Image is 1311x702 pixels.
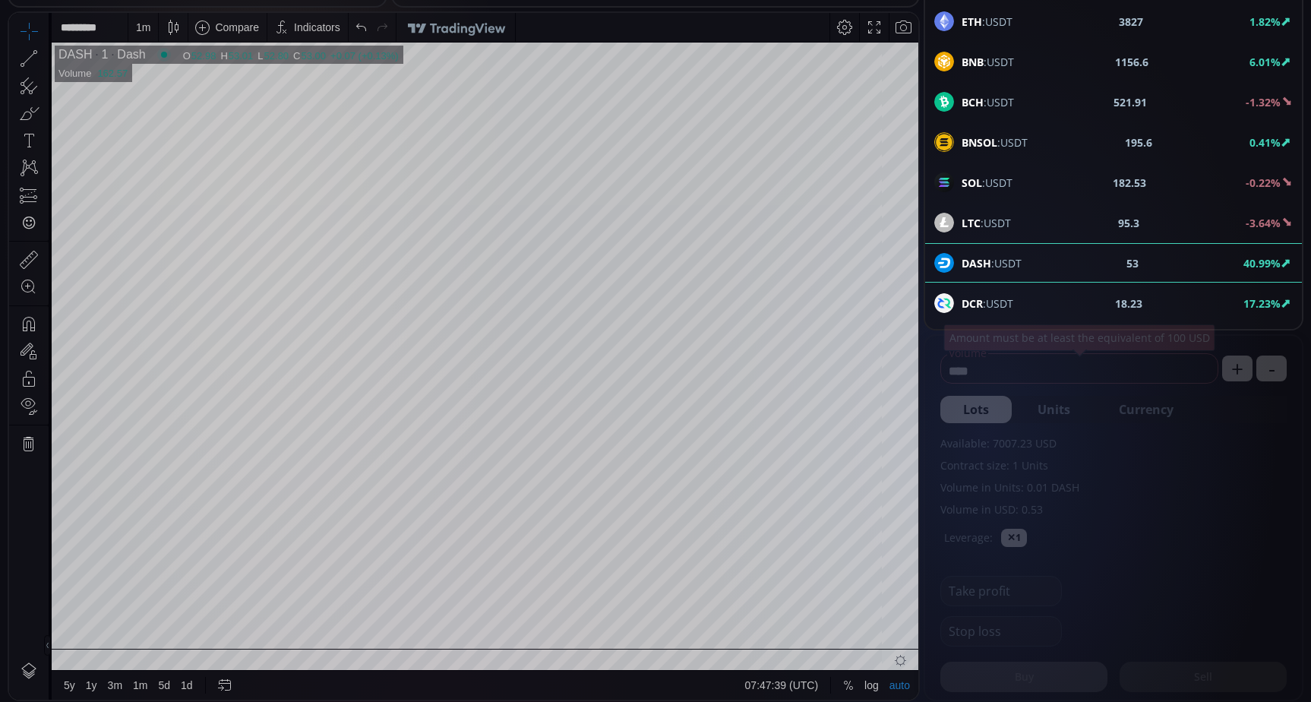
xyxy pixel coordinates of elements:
b: SOL [962,175,982,190]
b: 6.01% [1249,55,1281,69]
div: 53.00 [292,37,317,49]
div: Market open [148,35,162,49]
b: LTC [962,216,981,230]
b: DCR [962,296,983,311]
div: +0.07 (+0.13%) [321,37,390,49]
div: Volume [49,55,82,66]
b: 195.6 [1125,134,1152,150]
b: 17.23% [1243,296,1281,311]
b: -0.22% [1246,175,1281,190]
div: 53.01 [220,37,245,49]
div: 1 [83,35,99,49]
div: Hide Drawings Toolbar [35,622,42,643]
b: BNSOL [962,135,997,150]
b: -3.64% [1246,216,1281,230]
div: log [855,666,870,678]
span: :USDT [962,215,1011,231]
div: C [284,37,292,49]
b: BNB [962,55,984,69]
div: 1m [124,666,138,678]
div: Toggle Auto Scale [875,658,906,687]
div: L [248,37,254,49]
div: Compare [206,8,250,21]
div: 52.80 [255,37,280,49]
b: 182.53 [1113,175,1146,191]
b: 95.3 [1118,215,1139,231]
div: 5d [150,666,162,678]
div: 1d [172,666,184,678]
div: 5y [55,666,66,678]
div: Toggle Percentage [829,658,850,687]
span: :USDT [962,14,1012,30]
div: Toggle Log Scale [850,658,875,687]
b: ETH [962,14,982,29]
div: O [174,37,182,49]
div: Dash [99,35,136,49]
span: :USDT [962,94,1014,110]
div: H [211,37,219,49]
b: 1156.6 [1115,54,1148,70]
button: 07:47:39 (UTC) [731,658,814,687]
span: :USDT [962,134,1028,150]
div: Indicators [285,8,331,21]
div: 52.98 [182,37,207,49]
b: -1.32% [1246,95,1281,109]
span: :USDT [962,296,1013,311]
b: 0.41% [1249,135,1281,150]
div: 1y [77,666,88,678]
div: 1 m [127,8,141,21]
div:  [14,203,26,217]
b: BCH [962,95,984,109]
div: 3m [99,666,113,678]
span: :USDT [962,175,1012,191]
b: 521.91 [1114,94,1147,110]
div: 162.57 [88,55,118,66]
b: 18.23 [1115,296,1142,311]
div: Go to [204,658,228,687]
b: 3827 [1119,14,1143,30]
div: auto [880,666,901,678]
span: 07:47:39 (UTC) [736,666,809,678]
b: 1.82% [1249,14,1281,29]
span: :USDT [962,54,1014,70]
div: DASH [49,35,83,49]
